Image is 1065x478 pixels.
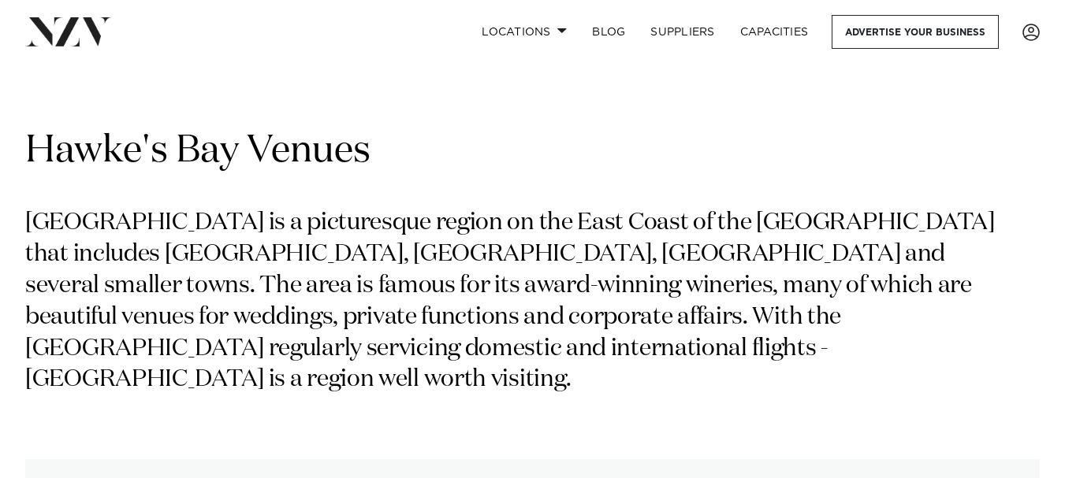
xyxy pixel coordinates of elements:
[25,208,1000,396] p: [GEOGRAPHIC_DATA] is a picturesque region on the East Coast of the [GEOGRAPHIC_DATA] that include...
[25,127,1040,176] h1: Hawke's Bay Venues
[469,15,579,49] a: Locations
[832,15,999,49] a: Advertise your business
[728,15,821,49] a: Capacities
[579,15,638,49] a: BLOG
[25,17,111,46] img: nzv-logo.png
[638,15,727,49] a: SUPPLIERS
